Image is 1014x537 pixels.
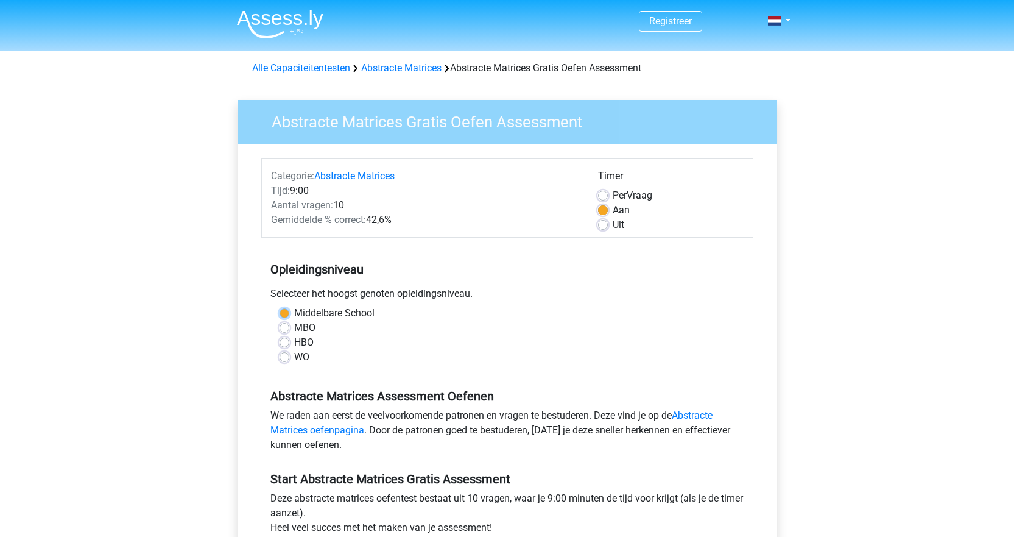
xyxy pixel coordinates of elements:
div: 9:00 [262,183,589,198]
div: Timer [598,169,744,188]
label: Middelbare School [294,306,375,321]
h5: Opleidingsniveau [270,257,744,282]
div: Abstracte Matrices Gratis Oefen Assessment [247,61,767,76]
span: Per [613,190,627,201]
h5: Start Abstracte Matrices Gratis Assessment [270,472,744,486]
a: Abstracte Matrices [361,62,442,74]
img: Assessly [237,10,323,38]
label: Uit [613,218,624,232]
label: HBO [294,335,314,350]
div: Selecteer het hoogst genoten opleidingsniveau. [261,286,753,306]
div: We raden aan eerst de veelvoorkomende patronen en vragen te bestuderen. Deze vind je op de . Door... [261,408,753,457]
a: Abstracte Matrices [314,170,395,182]
label: Aan [613,203,630,218]
span: Tijd: [271,185,290,196]
div: 42,6% [262,213,589,227]
span: Gemiddelde % correct: [271,214,366,226]
label: MBO [294,321,315,335]
h5: Abstracte Matrices Assessment Oefenen [270,389,744,404]
div: 10 [262,198,589,213]
span: Categorie: [271,170,314,182]
a: Registreer [649,15,692,27]
label: WO [294,350,309,365]
h3: Abstracte Matrices Gratis Oefen Assessment [257,108,768,132]
label: Vraag [613,188,652,203]
span: Aantal vragen: [271,199,333,211]
a: Alle Capaciteitentesten [252,62,350,74]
